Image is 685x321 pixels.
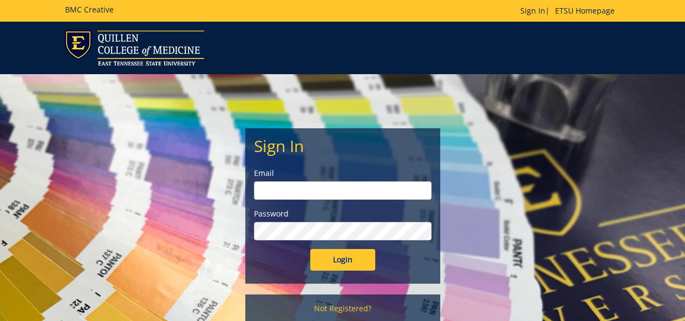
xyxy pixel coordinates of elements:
[550,5,620,16] a: ETSU Homepage
[65,5,114,14] h5: BMC Creative
[254,208,432,219] label: Password
[254,137,432,155] h2: Sign In
[520,5,620,16] p: |
[520,5,545,16] a: Sign In
[310,249,375,271] input: Login
[254,168,432,179] label: Email
[65,30,204,65] img: ETSU logo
